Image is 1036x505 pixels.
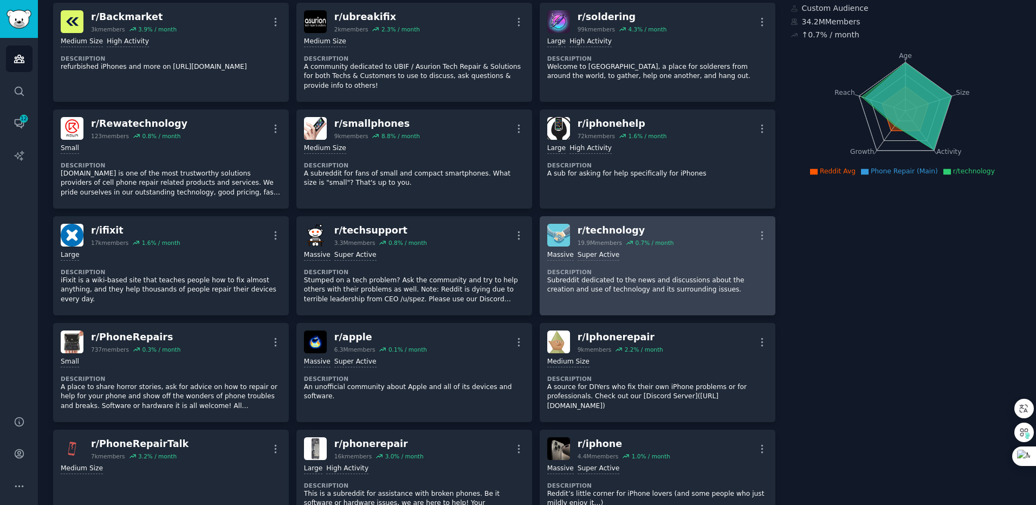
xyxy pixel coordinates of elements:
[547,383,768,411] p: A source for DIYers who fix their own iPhone problems or for professionals. Check out our [Discor...
[578,10,667,24] div: r/ soldering
[61,117,83,140] img: Rewatechnology
[334,25,368,33] div: 2k members
[850,148,874,156] tspan: Growth
[91,25,125,33] div: 3k members
[547,10,570,33] img: soldering
[304,276,525,305] p: Stumped on a tech problem? Ask the community and try to help others with their problems as well. ...
[547,464,574,474] div: Massive
[296,216,532,315] a: techsupportr/techsupport3.3Mmembers0.8% / monthMassiveSuper ActiveDescriptionStumped on a tech pr...
[91,10,177,24] div: r/ Backmarket
[628,25,666,33] div: 4.3 % / month
[569,37,612,47] div: High Activity
[334,239,375,247] div: 3.3M members
[578,346,612,353] div: 9k members
[304,161,525,169] dt: Description
[547,437,570,460] img: iphone
[388,346,427,353] div: 0.1 % / month
[802,29,859,41] div: ↑ 0.7 % / month
[296,109,532,209] a: smallphonesr/smallphones9kmembers8.8% / monthMedium SizeDescriptionA subreddit for fans of small ...
[578,117,667,131] div: r/ iphonehelp
[61,10,83,33] img: Backmarket
[820,167,856,175] span: Reddit Avg
[547,357,590,367] div: Medium Size
[547,169,768,179] p: A sub for asking for help specifically for iPhones
[547,55,768,62] dt: Description
[61,331,83,353] img: PhoneRepairs
[304,37,346,47] div: Medium Size
[547,250,574,261] div: Massive
[547,161,768,169] dt: Description
[304,62,525,91] p: A community dedicated to UBIF / Asurion Tech Repair & Solutions for both Techs & Customers to use...
[547,331,570,353] img: Iphonerepair
[547,224,570,247] img: technology
[334,331,427,344] div: r/ apple
[7,10,31,29] img: GummySearch logo
[91,239,128,247] div: 17k members
[540,323,775,422] a: Iphonerepairr/Iphonerepair9kmembers2.2% / monthMedium SizeDescriptionA source for DIYers who fix ...
[61,161,281,169] dt: Description
[91,437,189,451] div: r/ PhoneRepairTalk
[304,375,525,383] dt: Description
[326,464,368,474] div: High Activity
[61,55,281,62] dt: Description
[578,250,620,261] div: Super Active
[334,452,372,460] div: 16k members
[381,132,420,140] div: 8.8 % / month
[334,346,375,353] div: 6.3M members
[53,216,289,315] a: ifixitr/ifixit17kmembers1.6% / monthLargeDescriptioniFixit is a wiki-based site that teaches peop...
[628,132,666,140] div: 1.6 % / month
[791,16,1021,28] div: 34.2M Members
[304,482,525,489] dt: Description
[61,224,83,247] img: ifixit
[304,224,327,247] img: techsupport
[61,144,79,154] div: Small
[304,331,327,353] img: apple
[61,276,281,305] p: iFixit is a wiki-based site that teaches people how to fix almost anything, and they help thousan...
[540,3,775,102] a: solderingr/soldering99kmembers4.3% / monthLargeHigh ActivityDescriptionWelcome to [GEOGRAPHIC_DAT...
[791,3,1021,14] div: Custom Audience
[138,25,177,33] div: 3.9 % / month
[107,37,149,47] div: High Activity
[304,268,525,276] dt: Description
[304,464,322,474] div: Large
[578,464,620,474] div: Super Active
[953,167,995,175] span: r/technology
[540,216,775,315] a: technologyr/technology19.9Mmembers0.7% / monthMassiveSuper ActiveDescriptionSubreddit dedicated t...
[578,224,674,237] div: r/ technology
[61,268,281,276] dt: Description
[6,110,33,137] a: 12
[304,55,525,62] dt: Description
[61,437,83,460] img: PhoneRepairTalk
[61,464,103,474] div: Medium Size
[547,144,566,154] div: Large
[547,482,768,489] dt: Description
[19,115,29,122] span: 12
[304,250,331,261] div: Massive
[578,239,622,247] div: 19.9M members
[578,452,619,460] div: 4.4M members
[334,437,424,451] div: r/ phonerepair
[91,117,187,131] div: r/ Rewatechnology
[540,109,775,209] a: iphonehelpr/iphonehelp72kmembers1.6% / monthLargeHigh ActivityDescriptionA sub for asking for hel...
[91,224,180,237] div: r/ ifixit
[61,62,281,72] p: refurbished iPhones and more on [URL][DOMAIN_NAME]
[834,88,855,96] tspan: Reach
[547,37,566,47] div: Large
[547,276,768,295] p: Subreddit dedicated to the news and discussions about the creation and use of technology and its ...
[61,375,281,383] dt: Description
[388,239,427,247] div: 0.8 % / month
[334,250,377,261] div: Super Active
[385,452,424,460] div: 3.0 % / month
[91,452,125,460] div: 7k members
[625,346,663,353] div: 2.2 % / month
[296,323,532,422] a: appler/apple6.3Mmembers0.1% / monthMassiveSuper ActiveDescriptionAn unofficial community about Ap...
[304,10,327,33] img: ubreakifix
[578,25,615,33] div: 99k members
[304,383,525,402] p: An unofficial community about Apple and all of its devices and software.
[53,109,289,209] a: Rewatechnologyr/Rewatechnology123members0.8% / monthSmallDescription[DOMAIN_NAME] is one of the m...
[296,3,532,102] a: ubreakifixr/ubreakifix2kmembers2.3% / monthMedium SizeDescriptionA community dedicated to UBIF / ...
[304,144,346,154] div: Medium Size
[142,239,180,247] div: 1.6 % / month
[632,452,670,460] div: 1.0 % / month
[635,239,674,247] div: 0.7 % / month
